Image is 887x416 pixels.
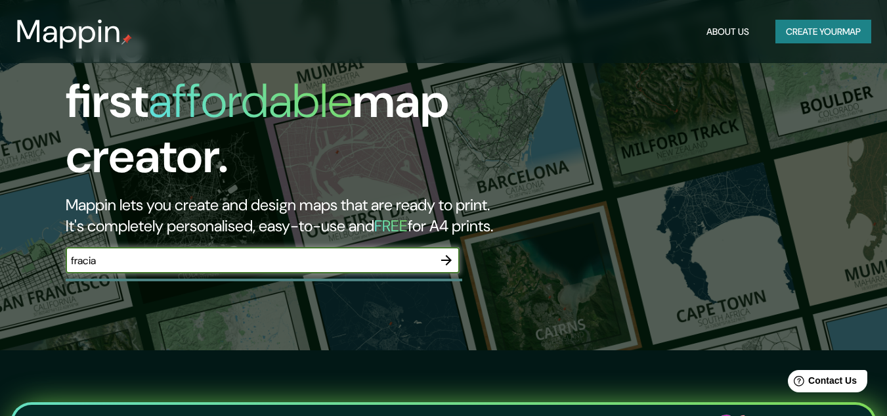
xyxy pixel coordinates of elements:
input: Choose your favourite place [66,253,433,268]
iframe: Help widget launcher [770,365,873,402]
img: mappin-pin [121,34,132,45]
h2: Mappin lets you create and design maps that are ready to print. It's completely personalised, eas... [66,195,509,237]
button: About Us [701,20,754,44]
h5: FREE [374,216,408,236]
h3: Mappin [16,13,121,50]
button: Create yourmap [775,20,871,44]
h1: The first map creator. [66,18,509,195]
h1: affordable [148,70,353,131]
